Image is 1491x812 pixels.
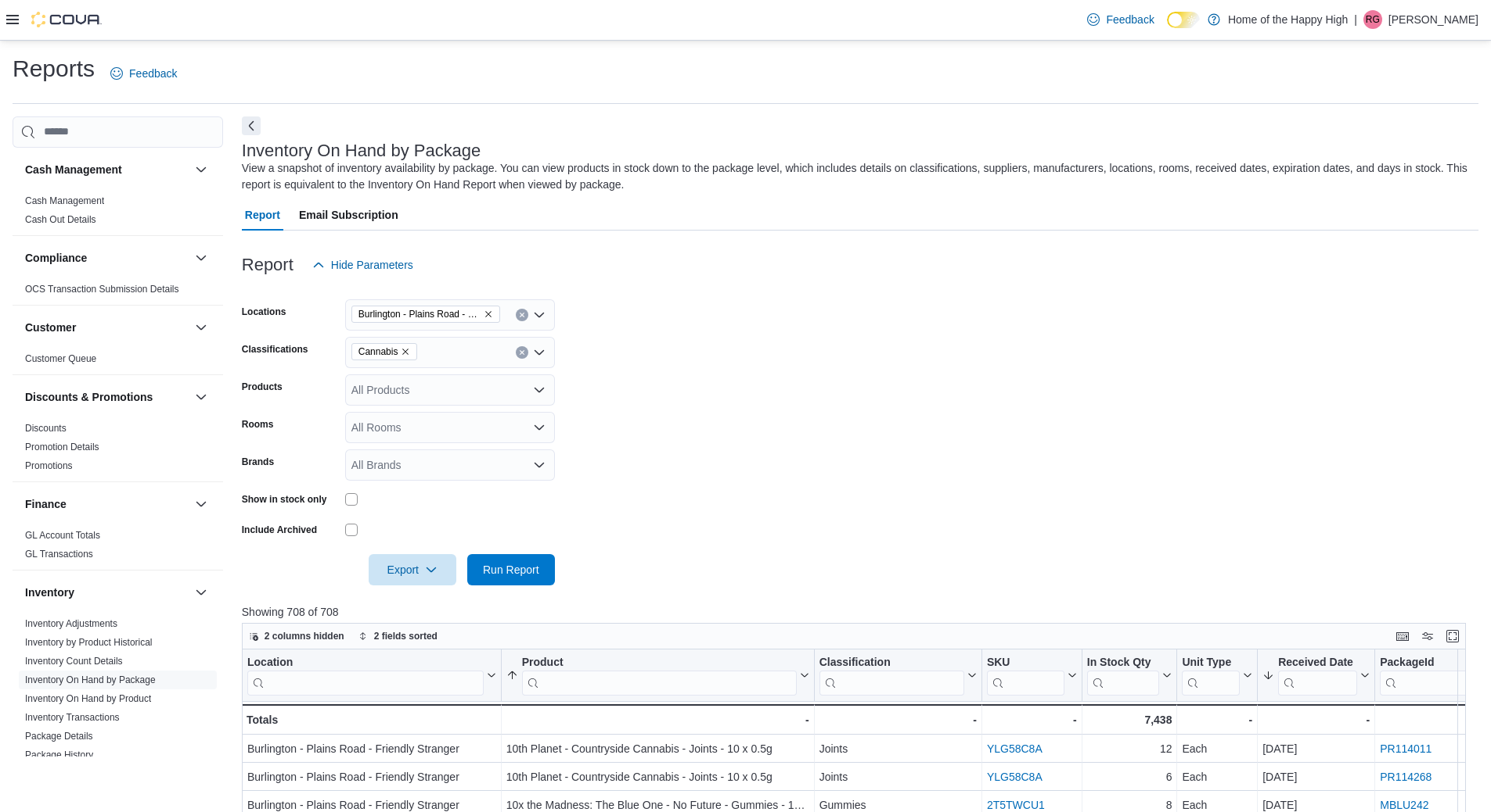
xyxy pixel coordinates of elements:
button: Run Report [467,554,555,585]
div: Cash Management [13,191,223,235]
a: Package History [25,749,93,760]
div: In Stock Qty [1087,656,1160,696]
a: 2T5TWCU1 [987,799,1045,811]
span: Promotions [25,460,73,472]
a: Customer Queue [25,353,96,364]
img: Cova [31,12,102,27]
a: Cash Management [25,195,104,206]
span: GL Transactions [25,548,93,560]
div: Totals [247,710,496,729]
button: Open list of options [533,421,546,434]
span: Discounts [25,422,67,435]
div: 12 [1087,739,1172,758]
label: Brands [242,456,274,468]
p: Showing 708 of 708 [242,604,1478,620]
div: Joints [819,739,976,758]
button: Remove Cannabis from selection in this group [401,347,410,356]
div: Finance [13,526,223,570]
div: Classification [819,656,963,671]
a: Inventory Adjustments [25,618,117,629]
button: Discounts & Promotions [25,389,189,405]
button: Inventory [192,583,211,602]
span: Cannabis [358,344,398,359]
a: Promotion Details [25,442,99,453]
button: 2 columns hidden [243,627,351,646]
button: Compliance [25,250,189,266]
span: Customer Queue [25,352,96,365]
button: Classification [819,656,976,696]
button: Location [247,656,496,696]
div: [DATE] [1262,767,1370,786]
a: YLG58C8A [987,771,1043,783]
button: Open list of options [533,346,546,359]
div: Joints [819,767,976,786]
div: Riley Groulx [1363,10,1382,29]
div: 10th Planet - Countryside Cannabis - Joints - 10 x 0.5g [506,739,809,758]
div: Location [247,656,484,696]
button: Open list of options [533,309,546,321]
button: Display options [1418,627,1437,646]
span: Report [245,199,280,231]
button: Unit Type [1182,656,1252,696]
button: Cash Management [25,162,189,177]
div: Received Date [1278,656,1357,671]
h3: Finance [25,496,67,512]
div: In Stock Qty [1087,656,1160,671]
div: - [987,710,1077,729]
button: Open list of options [533,384,546,396]
a: Inventory by Product Historical [25,637,153,648]
div: Unit Type [1182,656,1240,696]
span: Package Details [25,730,93,742]
span: Export [378,554,447,585]
div: - [819,710,976,729]
h3: Cash Management [25,162,122,177]
button: Finance [25,496,189,512]
a: OCS Transaction Submission Details [25,284,179,295]
h3: Inventory On Hand by Package [242,141,481,160]
a: Inventory On Hand by Product [25,693,151,704]
span: Inventory Adjustments [25,617,117,630]
label: Show in stock only [242,493,327,506]
button: Customer [192,318,211,337]
div: 10th Planet - Countryside Cannabis - Joints - 10 x 0.5g [506,767,809,786]
div: SKU URL [987,656,1064,696]
span: Run Report [483,562,539,578]
label: Products [242,381,283,393]
div: Each [1182,767,1252,786]
button: Export [369,554,456,585]
button: Keyboard shortcuts [1393,627,1412,646]
button: Discounts & Promotions [192,388,211,406]
span: Feedback [1106,12,1154,27]
a: PR114268 [1380,771,1432,783]
a: MBLU242 [1380,799,1428,811]
h3: Compliance [25,250,87,266]
div: Product [521,656,796,696]
span: Burlington - Plains Road - Friendly Stranger [351,306,500,323]
div: Received Date [1278,656,1357,696]
input: Dark Mode [1167,12,1200,28]
button: Hide Parameters [306,249,420,281]
button: Enter fullscreen [1443,627,1462,646]
button: Compliance [192,249,211,267]
a: Feedback [1081,4,1160,35]
label: Locations [242,306,286,318]
h3: Inventory [25,585,74,600]
div: SKU [987,656,1064,671]
span: Cash Out Details [25,213,96,226]
button: Clear input [516,346,528,359]
p: [PERSON_NAME] [1388,10,1478,29]
a: Inventory Count Details [25,656,123,667]
div: Location [247,656,484,671]
span: Hide Parameters [331,257,413,273]
button: 2 fields sorted [352,627,444,646]
button: Clear input [516,309,528,321]
button: In Stock Qty [1087,656,1172,696]
h3: Customer [25,320,76,335]
a: GL Transactions [25,549,93,560]
span: Promotion Details [25,441,99,453]
div: Compliance [13,280,223,305]
span: Cannabis [351,343,418,360]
